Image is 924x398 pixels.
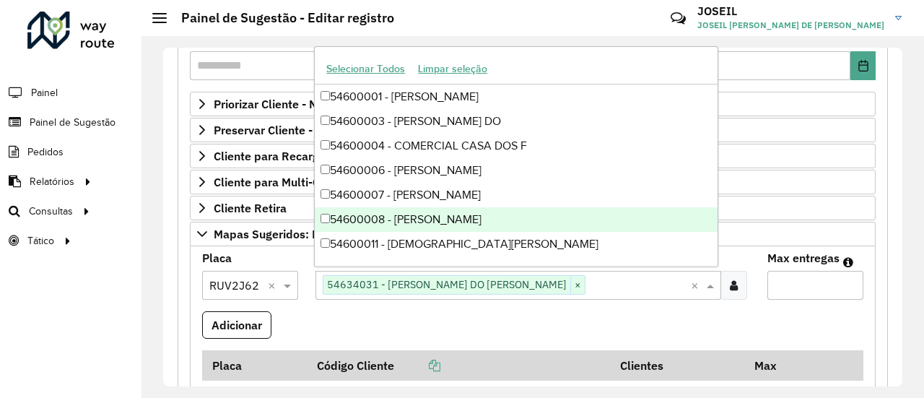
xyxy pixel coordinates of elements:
[214,98,450,110] span: Priorizar Cliente - Não podem ficar no buffer
[611,350,744,381] th: Clientes
[663,3,694,34] a: Contato Rápido
[167,10,394,26] h2: Painel de Sugestão - Editar registro
[411,58,494,80] button: Limpar seleção
[315,158,718,183] div: 54600006 - [PERSON_NAME]
[744,350,802,381] th: Max
[697,4,884,18] h3: JOSEIL
[767,249,840,267] label: Max entregas
[190,118,876,142] a: Preservar Cliente - Devem ficar no buffer, não roteirizar
[691,277,703,294] span: Clear all
[30,115,115,130] span: Painel de Sugestão
[268,277,280,294] span: Clear all
[394,358,440,373] a: Copiar
[843,256,853,268] em: Máximo de clientes que serão colocados na mesma rota com os clientes informados
[570,277,585,294] span: ×
[850,51,876,80] button: Choose Date
[190,170,876,194] a: Cliente para Multi-CDD/Internalização
[315,207,718,232] div: 54600008 - [PERSON_NAME]
[315,256,718,281] div: 54600012 - [PERSON_NAME]
[214,150,326,162] span: Cliente para Recarga
[190,92,876,116] a: Priorizar Cliente - Não podem ficar no buffer
[320,58,411,80] button: Selecionar Todos
[214,202,287,214] span: Cliente Retira
[315,85,718,109] div: 54600001 - [PERSON_NAME]
[315,183,718,207] div: 54600007 - [PERSON_NAME]
[214,176,417,188] span: Cliente para Multi-CDD/Internalização
[190,222,876,246] a: Mapas Sugeridos: Placa-Cliente
[30,174,74,189] span: Relatórios
[307,350,611,381] th: Código Cliente
[27,144,64,160] span: Pedidos
[214,124,507,136] span: Preservar Cliente - Devem ficar no buffer, não roteirizar
[190,144,876,168] a: Cliente para Recarga
[315,232,718,256] div: 54600011 - [DEMOGRAPHIC_DATA][PERSON_NAME]
[697,19,884,32] span: JOSEIL [PERSON_NAME] DE [PERSON_NAME]
[29,204,73,219] span: Consultas
[314,46,718,267] ng-dropdown-panel: Options list
[190,196,876,220] a: Cliente Retira
[202,350,307,381] th: Placa
[202,311,271,339] button: Adicionar
[202,249,232,267] label: Placa
[315,109,718,134] div: 54600003 - [PERSON_NAME] DO
[214,228,383,240] span: Mapas Sugeridos: Placa-Cliente
[315,134,718,158] div: 54600004 - COMERCIAL CASA DOS F
[31,85,58,100] span: Painel
[323,276,570,293] span: 54634031 - [PERSON_NAME] DO [PERSON_NAME]
[27,233,54,248] span: Tático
